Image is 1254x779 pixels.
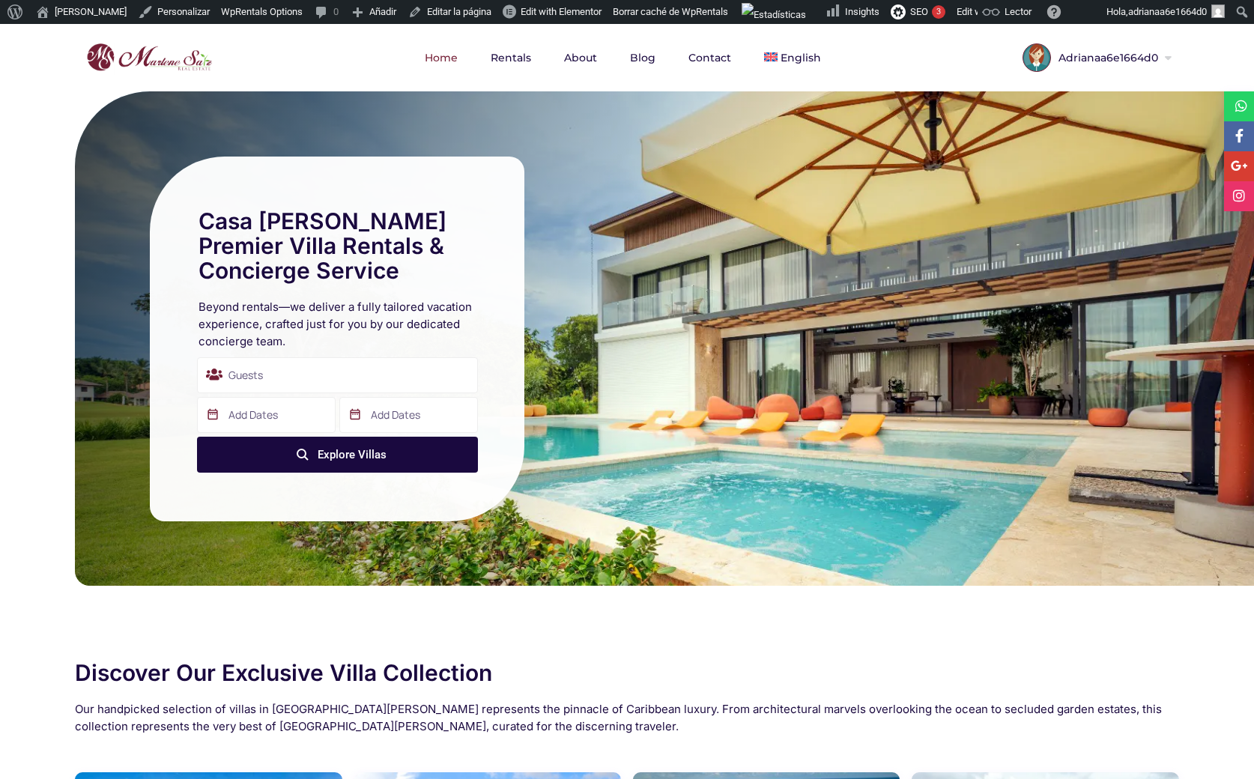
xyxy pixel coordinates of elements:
img: Visitas de 48 horas. Haz clic para ver más estadísticas del sitio. [742,3,806,27]
a: English [749,24,836,91]
div: 3 [932,5,945,19]
h1: Casa [PERSON_NAME] Premier Villa Rentals & Concierge Service [199,209,476,283]
a: Home [410,24,473,91]
a: Blog [615,24,670,91]
h2: Our handpicked selection of villas in [GEOGRAPHIC_DATA][PERSON_NAME] represents the pinnacle of C... [75,700,1179,735]
h2: Beyond rentals—we deliver a fully tailored vacation experience, crafted just for you by our dedic... [199,298,476,350]
img: logo [82,40,216,76]
a: About [549,24,612,91]
a: Rentals [476,24,546,91]
span: Adrianaa6e1664d0 [1051,52,1162,63]
span: Edit with Elementor [521,6,602,17]
span: English [781,51,821,64]
div: Guests [197,357,478,393]
h2: Discover Our Exclusive Villa Collection [75,661,1179,685]
input: Add Dates [339,397,478,433]
span: adrianaa6e1664d0 [1128,6,1207,17]
a: Contact [673,24,746,91]
input: Add Dates [197,397,336,433]
button: Explore Villas [197,437,478,473]
span: SEO [910,6,928,17]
